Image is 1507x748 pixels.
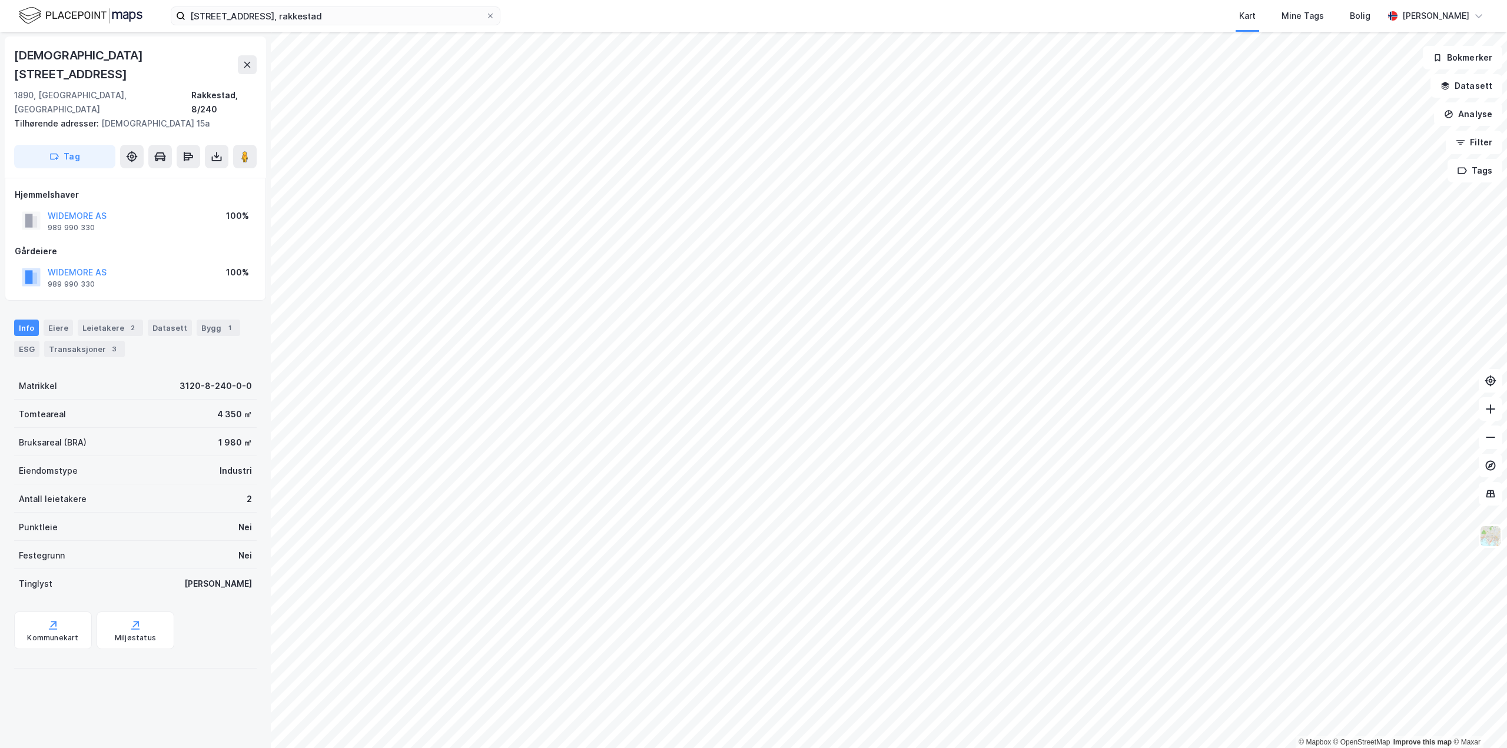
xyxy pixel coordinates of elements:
[44,320,73,336] div: Eiere
[108,343,120,355] div: 3
[1423,46,1502,69] button: Bokmerker
[48,223,95,232] div: 989 990 330
[226,209,249,223] div: 100%
[1282,9,1324,23] div: Mine Tags
[15,188,256,202] div: Hjemmelshaver
[197,320,240,336] div: Bygg
[127,322,138,334] div: 2
[14,341,39,357] div: ESG
[226,265,249,280] div: 100%
[238,548,252,563] div: Nei
[44,341,125,357] div: Transaksjoner
[14,320,39,336] div: Info
[220,464,252,478] div: Industri
[1448,692,1507,748] div: Kontrollprogram for chat
[19,520,58,534] div: Punktleie
[1448,159,1502,182] button: Tags
[19,435,87,450] div: Bruksareal (BRA)
[238,520,252,534] div: Nei
[1479,525,1502,547] img: Z
[15,244,256,258] div: Gårdeiere
[191,88,257,117] div: Rakkestad, 8/240
[1299,738,1331,746] a: Mapbox
[180,379,252,393] div: 3120-8-240-0-0
[1333,738,1390,746] a: OpenStreetMap
[185,7,486,25] input: Søk på adresse, matrikkel, gårdeiere, leietakere eller personer
[1446,131,1502,154] button: Filter
[184,577,252,591] div: [PERSON_NAME]
[247,492,252,506] div: 2
[19,464,78,478] div: Eiendomstype
[14,46,238,84] div: [DEMOGRAPHIC_DATA][STREET_ADDRESS]
[1448,692,1507,748] iframe: Chat Widget
[19,492,87,506] div: Antall leietakere
[148,320,192,336] div: Datasett
[48,280,95,289] div: 989 990 330
[1239,9,1256,23] div: Kart
[19,548,65,563] div: Festegrunn
[19,577,52,591] div: Tinglyst
[1350,9,1370,23] div: Bolig
[19,5,142,26] img: logo.f888ab2527a4732fd821a326f86c7f29.svg
[1402,9,1469,23] div: [PERSON_NAME]
[1430,74,1502,98] button: Datasett
[1434,102,1502,126] button: Analyse
[14,118,101,128] span: Tilhørende adresser:
[218,435,252,450] div: 1 980 ㎡
[224,322,235,334] div: 1
[78,320,143,336] div: Leietakere
[14,88,191,117] div: 1890, [GEOGRAPHIC_DATA], [GEOGRAPHIC_DATA]
[19,379,57,393] div: Matrikkel
[19,407,66,421] div: Tomteareal
[14,145,115,168] button: Tag
[115,633,156,643] div: Miljøstatus
[27,633,78,643] div: Kommunekart
[217,407,252,421] div: 4 350 ㎡
[1393,738,1452,746] a: Improve this map
[14,117,247,131] div: [DEMOGRAPHIC_DATA] 15a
